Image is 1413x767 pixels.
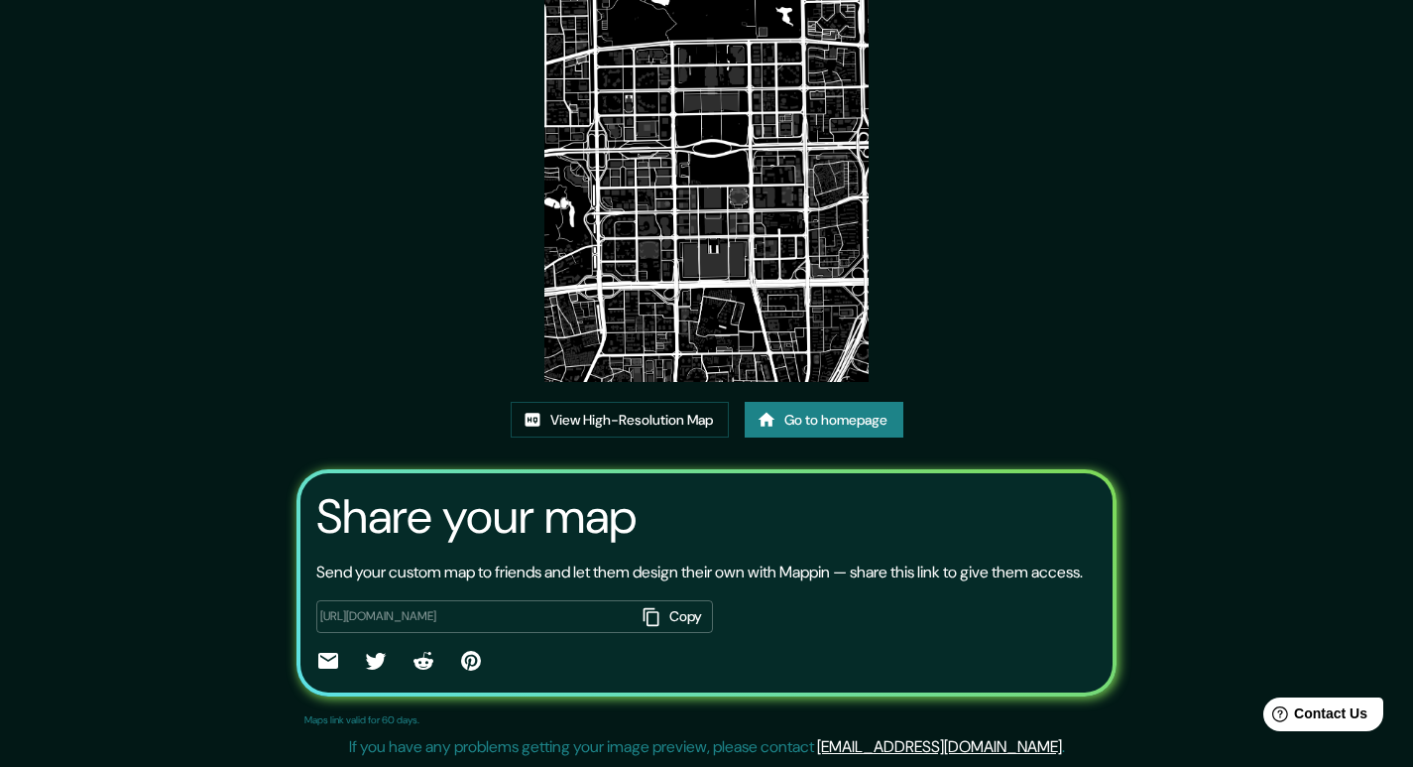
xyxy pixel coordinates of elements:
p: Send your custom map to friends and let them design their own with Mappin — share this link to gi... [316,561,1083,584]
button: Copy [636,600,713,633]
p: If you have any problems getting your image preview, please contact . [349,735,1065,759]
h3: Share your map [316,489,637,545]
a: View High-Resolution Map [511,402,729,439]
p: Maps link valid for 60 days. [304,712,419,727]
iframe: Help widget launcher [1236,690,1391,745]
a: [EMAIL_ADDRESS][DOMAIN_NAME] [817,736,1062,757]
a: Go to homepage [745,402,903,439]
